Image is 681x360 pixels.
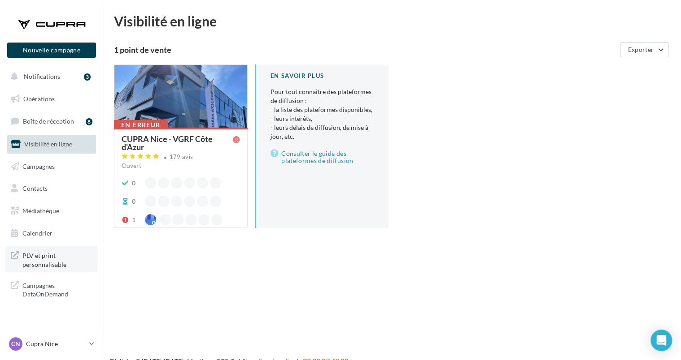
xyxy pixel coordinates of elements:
p: Cupra Nice [26,339,86,348]
span: Campagnes DataOnDemand [22,279,92,299]
a: Contacts [5,179,98,198]
div: En savoir plus [271,72,374,80]
a: PLV et print personnalisable [5,246,98,272]
a: Calendrier [5,224,98,243]
div: Visibilité en ligne [114,14,670,28]
div: 0 [132,179,135,188]
span: Notifications [24,73,60,80]
button: Exporter [620,42,668,57]
span: Visibilité en ligne [24,140,72,148]
li: - la liste des plateformes disponibles, [271,105,374,114]
span: Exporter [628,46,654,53]
span: Opérations [23,95,55,103]
div: 1 point de vente [114,46,616,54]
a: Campagnes [5,157,98,176]
a: Visibilité en ligne [5,135,98,154]
span: Boîte de réception [23,117,74,125]
button: Notifications 3 [5,67,94,86]
div: 1 [132,215,135,224]
p: Pour tout connaître des plateformes de diffusion : [271,87,374,141]
span: Médiathèque [22,207,59,214]
div: En erreur [114,120,168,130]
li: - leurs délais de diffusion, de mise à jour, etc. [271,123,374,141]
a: Consulter le guide des plateformes de diffusion [271,148,374,166]
div: 0 [132,197,135,206]
li: - leurs intérêts, [271,114,374,123]
a: CN Cupra Nice [7,335,96,352]
div: 8 [86,118,92,125]
div: Open Intercom Messenger [650,330,672,351]
a: Médiathèque [5,201,98,220]
span: Contacts [22,184,48,192]
span: Calendrier [22,229,52,237]
span: PLV et print personnalisable [22,249,92,269]
div: 179 avis [170,154,193,160]
button: Nouvelle campagne [7,43,96,58]
span: Campagnes [22,162,55,170]
div: 3 [84,73,91,81]
a: Opérations [5,90,98,108]
a: Campagnes DataOnDemand [5,276,98,302]
a: Boîte de réception8 [5,111,98,131]
div: CUPRA Nice - VGRF Côte d'Azur [122,135,233,151]
a: 179 avis [122,152,240,163]
span: CN [11,339,20,348]
span: Ouvert [122,162,141,169]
